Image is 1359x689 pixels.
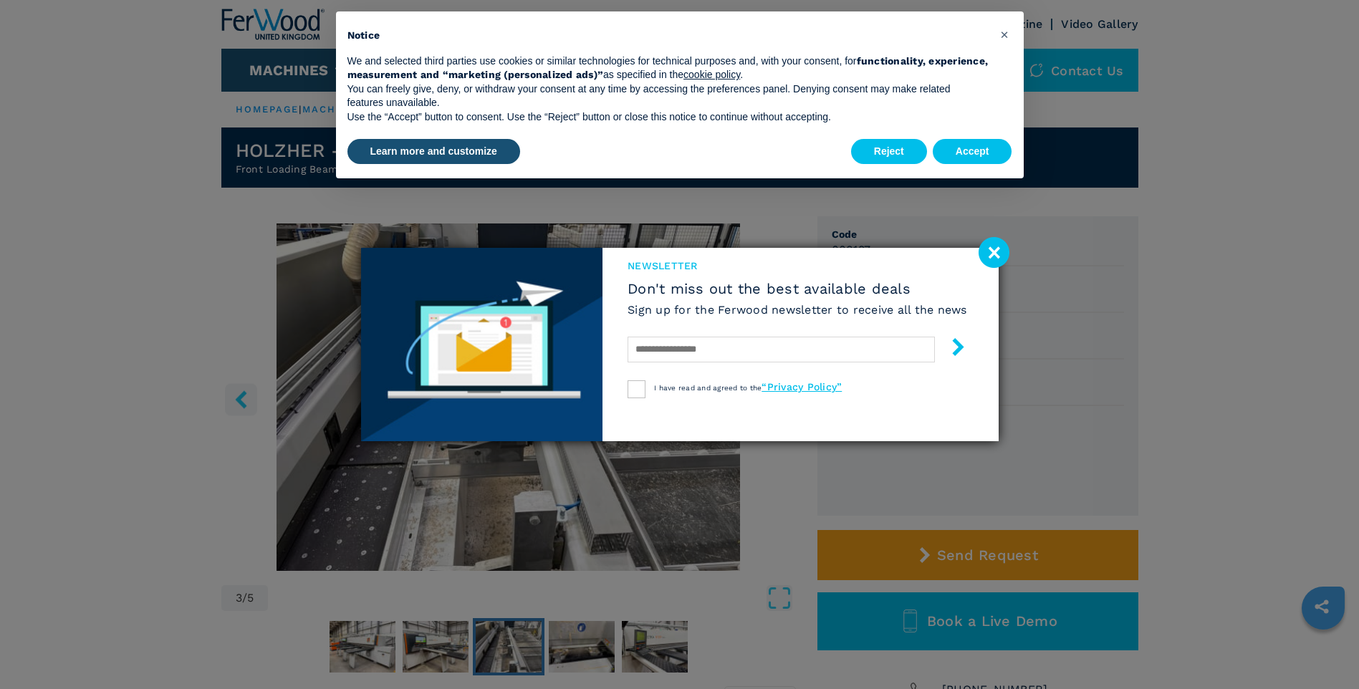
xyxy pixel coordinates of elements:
img: Newsletter image [361,248,603,441]
strong: functionality, experience, measurement and “marketing (personalized ads)” [347,55,989,81]
p: Use the “Accept” button to consent. Use the “Reject” button or close this notice to continue with... [347,110,989,125]
span: I have read and agreed to the [654,384,842,392]
a: cookie policy [683,69,740,80]
button: Reject [851,139,927,165]
span: newsletter [628,259,967,273]
span: Don't miss out the best available deals [628,280,967,297]
button: Accept [933,139,1012,165]
p: You can freely give, deny, or withdraw your consent at any time by accessing the preferences pane... [347,82,989,110]
button: Learn more and customize [347,139,520,165]
h6: Sign up for the Ferwood newsletter to receive all the news [628,302,967,318]
p: We and selected third parties use cookies or similar technologies for technical purposes and, wit... [347,54,989,82]
h2: Notice [347,29,989,43]
a: “Privacy Policy” [762,381,842,392]
button: Close this notice [994,23,1017,46]
button: submit-button [935,332,967,366]
span: × [1000,26,1009,43]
